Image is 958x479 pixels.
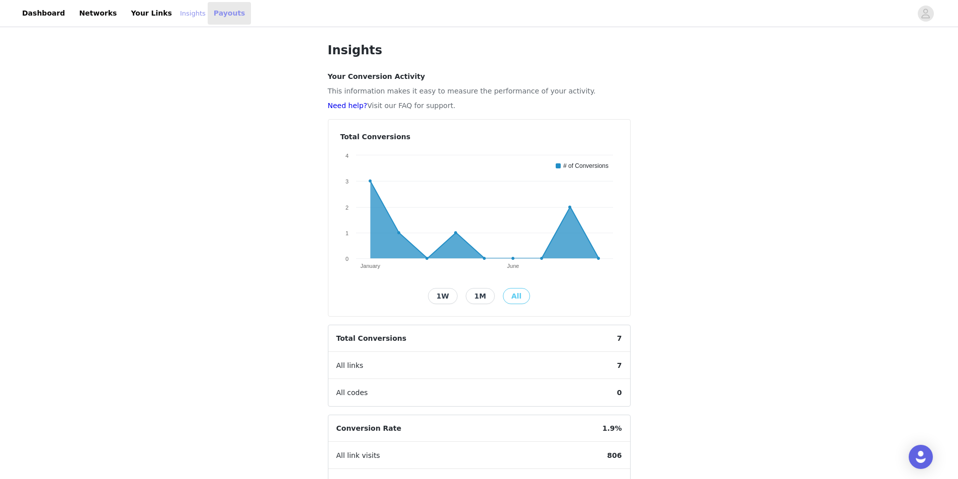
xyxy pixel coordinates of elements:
span: 806 [599,442,630,469]
span: 7 [609,352,630,379]
text: 0 [345,256,348,262]
text: # of Conversions [563,162,608,169]
button: 1M [466,288,495,304]
h4: Total Conversions [340,132,618,142]
p: This information makes it easy to measure the performance of your activity. [328,86,631,97]
button: All [503,288,530,304]
h4: Your Conversion Activity [328,71,631,82]
text: 1 [345,230,348,236]
div: Open Intercom Messenger [909,445,933,469]
button: 1W [428,288,458,304]
text: 4 [345,153,348,159]
text: June [507,263,519,269]
span: 7 [609,325,630,352]
a: Networks [73,2,123,25]
span: 1.9% [594,415,630,442]
span: Total Conversions [328,325,415,352]
span: 0 [609,379,630,406]
h1: Insights [328,41,631,59]
a: Dashboard [16,2,71,25]
text: 3 [345,178,348,184]
span: Conversion Rate [328,415,409,442]
a: Need help? [328,102,368,110]
text: 2 [345,205,348,211]
a: Your Links [125,2,178,25]
a: Insights [180,9,206,19]
span: All links [328,352,372,379]
span: All link visits [328,442,388,469]
text: January [360,263,380,269]
div: avatar [921,6,930,22]
a: Payouts [208,2,251,25]
span: All codes [328,379,376,406]
p: Visit our FAQ for support. [328,101,631,111]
